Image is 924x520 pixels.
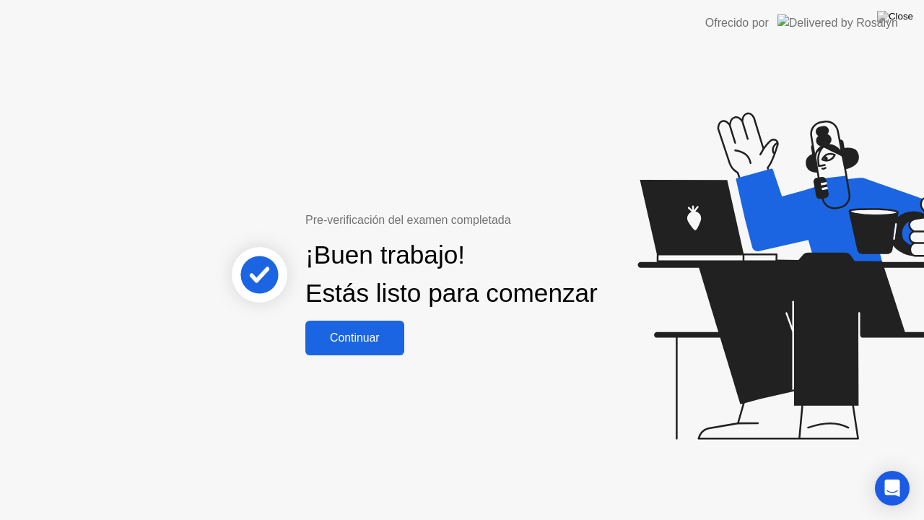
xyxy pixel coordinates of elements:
[877,11,913,22] img: Close
[305,321,404,355] button: Continuar
[705,14,769,32] div: Ofrecido por
[310,331,400,344] div: Continuar
[875,471,910,506] div: Open Intercom Messenger
[305,212,603,229] div: Pre-verificación del examen completada
[777,14,898,31] img: Delivered by Rosalyn
[305,236,598,313] div: ¡Buen trabajo! Estás listo para comenzar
